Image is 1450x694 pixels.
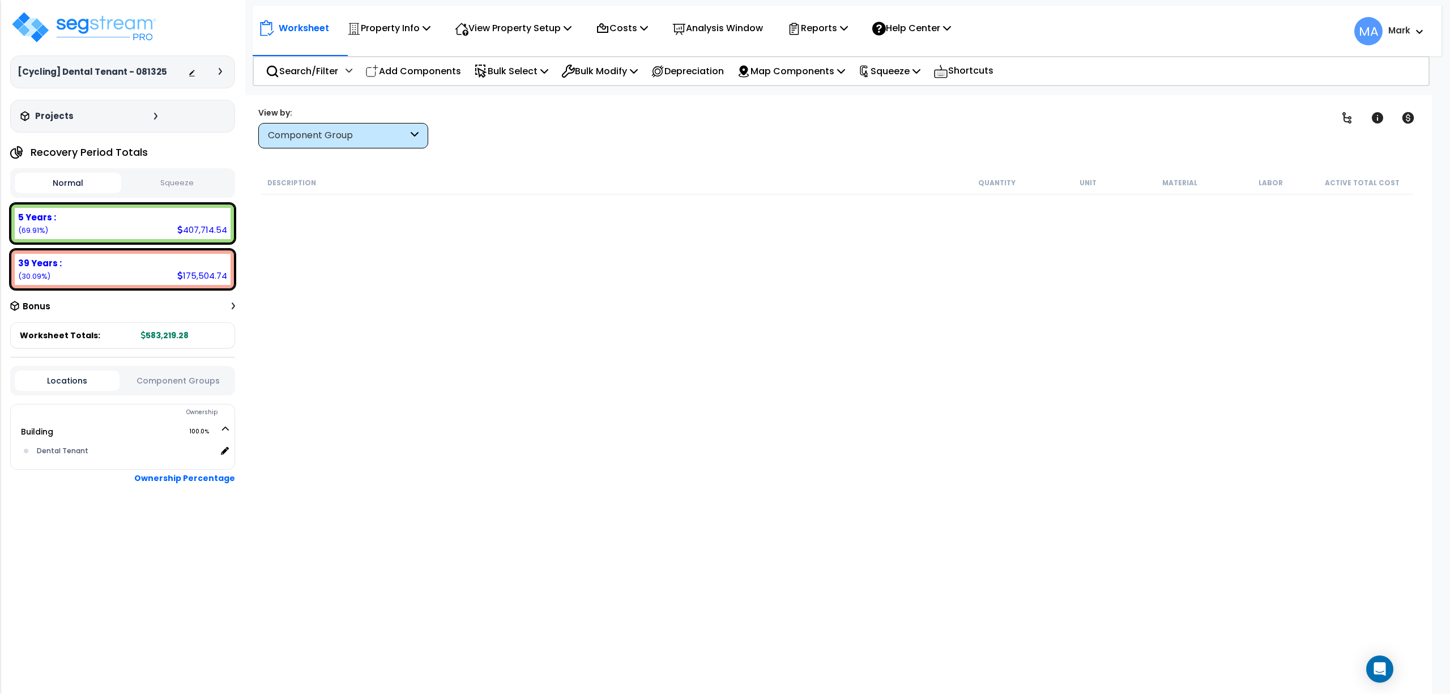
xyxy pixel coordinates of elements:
[978,178,1016,188] small: Quantity
[645,58,730,84] div: Depreciation
[1162,178,1197,188] small: Material
[347,20,430,36] p: Property Info
[872,20,951,36] p: Help Center
[35,110,74,122] h3: Projects
[177,270,227,282] div: 175,504.74
[141,330,189,341] b: 583,219.28
[1388,24,1410,36] b: Mark
[359,58,467,84] div: Add Components
[266,63,338,79] p: Search/Filter
[23,302,50,312] h3: Bonus
[34,444,216,458] div: Dental Tenant
[177,224,227,236] div: 407,714.54
[1259,178,1283,188] small: Labor
[365,63,461,79] p: Add Components
[15,173,121,193] button: Normal
[737,63,845,79] p: Map Components
[561,63,638,79] p: Bulk Modify
[927,57,1000,85] div: Shortcuts
[1325,178,1400,188] small: Active Total Cost
[18,66,167,78] h3: [Cycling] Dental Tenant - 081325
[279,20,329,36] p: Worksheet
[455,20,572,36] p: View Property Setup
[267,178,316,188] small: Description
[672,20,763,36] p: Analysis Window
[933,63,993,79] p: Shortcuts
[134,472,235,484] b: Ownership Percentage
[651,63,724,79] p: Depreciation
[189,425,219,438] span: 100.0%
[18,271,50,281] small: (30.09%)
[10,10,157,44] img: logo_pro_r.png
[125,374,230,387] button: Component Groups
[1366,655,1393,683] div: Open Intercom Messenger
[268,129,408,142] div: Component Group
[18,225,48,235] small: (69.91%)
[18,211,56,223] b: 5 Years :
[20,330,100,341] span: Worksheet Totals:
[33,406,234,419] div: Ownership
[124,173,231,193] button: Squeeze
[596,20,648,36] p: Costs
[787,20,848,36] p: Reports
[858,63,920,79] p: Squeeze
[18,257,62,269] b: 39 Years :
[1080,178,1097,188] small: Unit
[21,426,53,437] a: Building 100.0%
[1354,17,1383,45] span: MA
[15,371,120,391] button: Locations
[258,107,428,118] div: View by:
[474,63,548,79] p: Bulk Select
[31,147,148,158] h4: Recovery Period Totals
